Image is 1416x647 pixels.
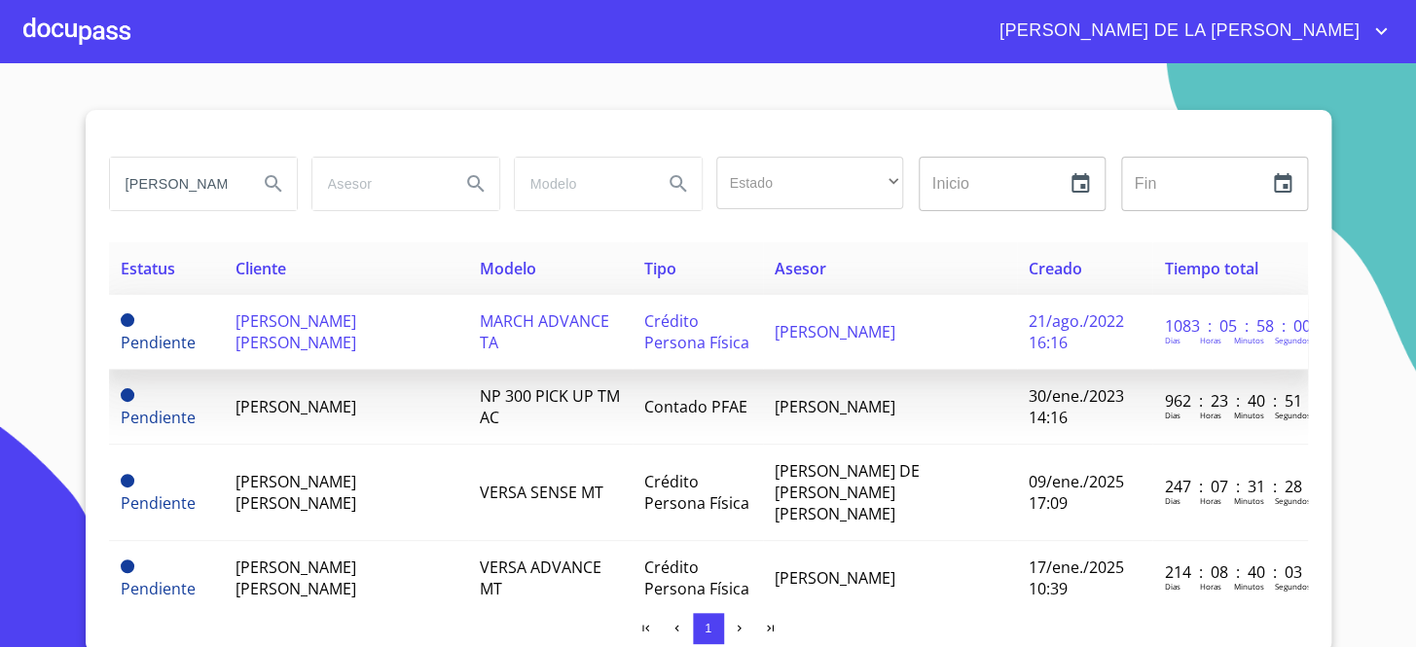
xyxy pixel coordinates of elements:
[775,258,826,279] span: Asesor
[1233,581,1263,592] p: Minutos
[121,407,196,428] span: Pendiente
[1164,258,1257,279] span: Tiempo total
[1233,410,1263,420] p: Minutos
[121,332,196,353] span: Pendiente
[1164,561,1295,583] p: 214 : 08 : 40 : 03
[515,158,647,210] input: search
[1274,495,1310,506] p: Segundos
[1274,335,1310,345] p: Segundos
[1199,410,1220,420] p: Horas
[1164,315,1295,337] p: 1083 : 05 : 58 : 00
[121,313,134,327] span: Pendiente
[121,388,134,402] span: Pendiente
[110,158,242,210] input: search
[480,310,609,353] span: MARCH ADVANCE TA
[655,161,702,207] button: Search
[236,557,356,599] span: [PERSON_NAME] [PERSON_NAME]
[453,161,499,207] button: Search
[1233,335,1263,345] p: Minutos
[693,613,724,644] button: 1
[121,578,196,599] span: Pendiente
[644,310,749,353] span: Crédito Persona Física
[480,482,603,503] span: VERSA SENSE MT
[775,396,895,417] span: [PERSON_NAME]
[644,471,749,514] span: Crédito Persona Física
[775,460,920,524] span: [PERSON_NAME] DE [PERSON_NAME] [PERSON_NAME]
[480,557,601,599] span: VERSA ADVANCE MT
[1199,335,1220,345] p: Horas
[236,396,356,417] span: [PERSON_NAME]
[1164,476,1295,497] p: 247 : 07 : 31 : 28
[1029,385,1124,428] span: 30/ene./2023 14:16
[1029,310,1124,353] span: 21/ago./2022 16:16
[775,567,895,589] span: [PERSON_NAME]
[644,258,676,279] span: Tipo
[985,16,1369,47] span: [PERSON_NAME] DE LA [PERSON_NAME]
[250,161,297,207] button: Search
[1029,557,1124,599] span: 17/ene./2025 10:39
[1164,581,1180,592] p: Dias
[1164,335,1180,345] p: Dias
[705,621,711,635] span: 1
[1199,581,1220,592] p: Horas
[644,396,747,417] span: Contado PFAE
[1233,495,1263,506] p: Minutos
[985,16,1393,47] button: account of current user
[775,321,895,342] span: [PERSON_NAME]
[121,559,134,573] span: Pendiente
[480,258,536,279] span: Modelo
[1164,495,1180,506] p: Dias
[121,258,175,279] span: Estatus
[1029,471,1124,514] span: 09/ene./2025 17:09
[121,492,196,514] span: Pendiente
[1164,390,1295,412] p: 962 : 23 : 40 : 51
[1199,495,1220,506] p: Horas
[236,471,356,514] span: [PERSON_NAME] [PERSON_NAME]
[1029,258,1082,279] span: Creado
[121,474,134,487] span: Pendiente
[312,158,445,210] input: search
[1164,410,1180,420] p: Dias
[716,157,903,209] div: ​
[480,385,620,428] span: NP 300 PICK UP TM AC
[236,310,356,353] span: [PERSON_NAME] [PERSON_NAME]
[644,557,749,599] span: Crédito Persona Física
[1274,410,1310,420] p: Segundos
[1274,581,1310,592] p: Segundos
[236,258,286,279] span: Cliente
